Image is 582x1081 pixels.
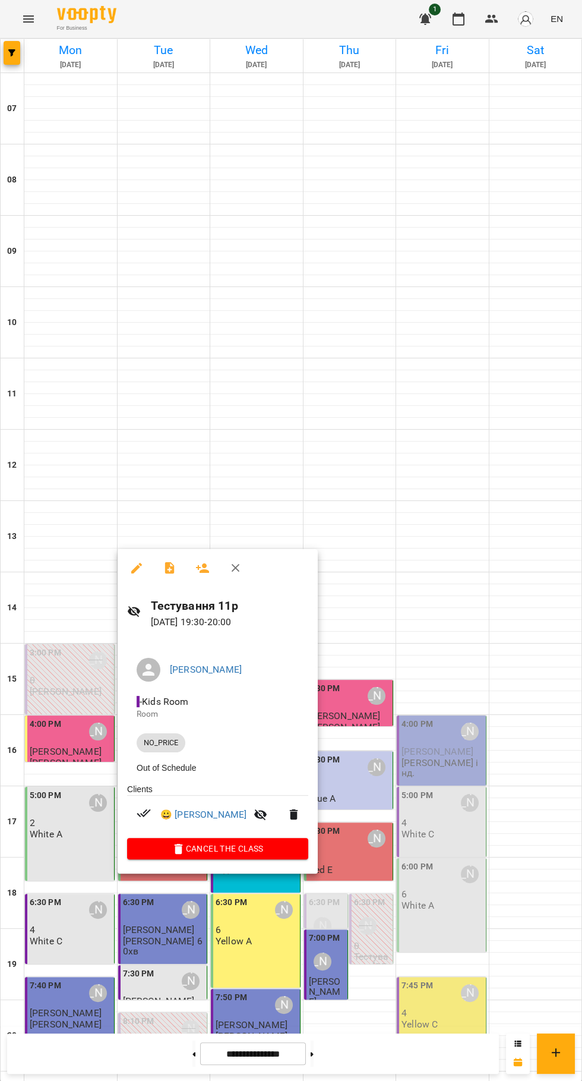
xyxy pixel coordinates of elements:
[137,842,299,856] span: Cancel the class
[151,597,308,615] h6: Тестування 11р
[127,838,308,859] button: Cancel the class
[170,664,242,675] a: [PERSON_NAME]
[151,615,308,629] p: [DATE] 19:30 - 20:00
[127,783,308,839] ul: Clients
[137,696,191,707] span: - Kids Room
[137,708,299,720] p: Room
[160,808,246,822] a: 😀 [PERSON_NAME]
[137,738,185,748] span: NO_PRICE
[137,806,151,820] svg: Paid
[127,757,308,779] li: Out of Schedule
